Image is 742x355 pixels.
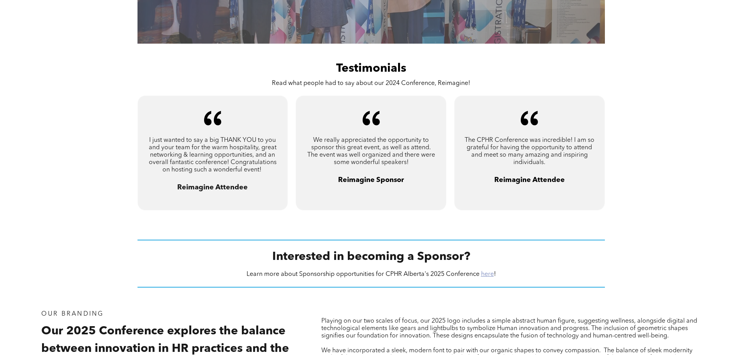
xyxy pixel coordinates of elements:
[41,311,104,317] span: Our Branding
[465,137,594,166] span: The CPHR Conference was incredible! I am so grateful for having the opportunity to attend and mee...
[307,137,435,166] span: We really appreciated the opportunity to sponsor this great event, as well as attend. The event w...
[494,177,565,184] span: Reimagine Attendee
[321,318,697,339] span: Playing on our two scales of focus, our 2025 logo includes a simple abstract human figure, sugges...
[494,271,496,277] span: !
[149,137,277,173] span: I just wanted to say a big THANK YOU to you and your team for the warm hospitality, great network...
[338,177,404,184] span: Reimagine Sponsor
[272,251,470,263] span: Interested in becoming a Sponsor?
[336,63,406,74] span: Testimonials
[247,271,479,277] span: Learn more about Sponsorship opportunities for CPHR Alberta's 2025 Conference
[177,184,248,191] span: Reimagine Attendee
[272,80,470,87] span: Read what people had to say about our 2024 Conference, Reimagine!
[481,271,494,277] a: here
